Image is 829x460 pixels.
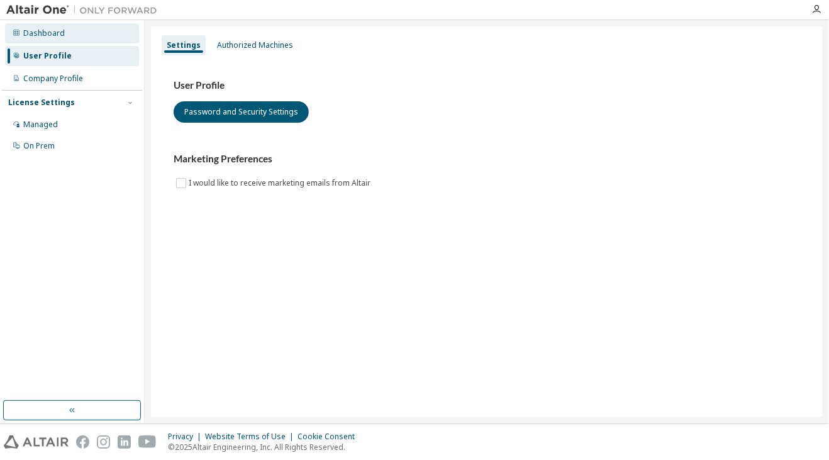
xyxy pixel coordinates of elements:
[168,442,362,452] p: © 2025 Altair Engineering, Inc. All Rights Reserved.
[23,141,55,151] div: On Prem
[23,51,72,61] div: User Profile
[97,435,110,449] img: instagram.svg
[189,176,373,191] label: I would like to receive marketing emails from Altair
[174,153,800,165] h3: Marketing Preferences
[298,432,362,442] div: Cookie Consent
[174,79,800,92] h3: User Profile
[138,435,157,449] img: youtube.svg
[6,4,164,16] img: Altair One
[217,40,293,50] div: Authorized Machines
[167,40,201,50] div: Settings
[76,435,89,449] img: facebook.svg
[174,101,309,123] button: Password and Security Settings
[205,432,298,442] div: Website Terms of Use
[23,28,65,38] div: Dashboard
[8,98,75,108] div: License Settings
[23,74,83,84] div: Company Profile
[168,432,205,442] div: Privacy
[23,120,58,130] div: Managed
[4,435,69,449] img: altair_logo.svg
[118,435,131,449] img: linkedin.svg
